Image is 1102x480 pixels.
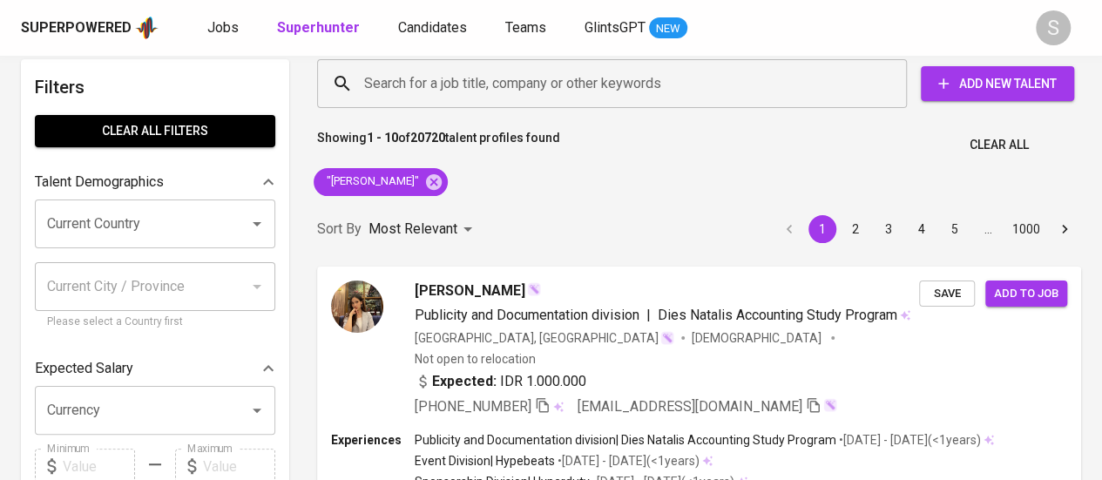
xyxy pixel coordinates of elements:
[646,305,651,326] span: |
[994,284,1058,304] span: Add to job
[660,331,674,345] img: magic_wand.svg
[921,66,1074,101] button: Add New Talent
[35,73,275,101] h6: Filters
[245,398,269,423] button: Open
[277,19,360,36] b: Superhunter
[368,213,478,246] div: Most Relevant
[649,20,687,37] span: NEW
[875,215,903,243] button: Go to page 3
[49,120,261,142] span: Clear All filters
[919,281,975,308] button: Save
[836,431,981,449] p: • [DATE] - [DATE] ( <1 years )
[35,165,275,199] div: Talent Demographics
[245,212,269,236] button: Open
[415,398,531,415] span: [PHONE_NUMBER]
[963,129,1036,161] button: Clear All
[314,173,429,190] span: "[PERSON_NAME]"
[808,215,836,243] button: page 1
[908,215,936,243] button: Go to page 4
[47,314,263,331] p: Please select a Country first
[585,19,646,36] span: GlintsGPT
[314,168,448,196] div: "[PERSON_NAME]"
[207,19,239,36] span: Jobs
[35,351,275,386] div: Expected Salary
[415,329,674,347] div: [GEOGRAPHIC_DATA], [GEOGRAPHIC_DATA]
[415,281,525,301] span: [PERSON_NAME]
[505,19,546,36] span: Teams
[35,172,164,193] p: Talent Demographics
[331,431,415,449] p: Experiences
[317,129,560,161] p: Showing of talent profiles found
[367,131,398,145] b: 1 - 10
[941,215,969,243] button: Go to page 5
[692,329,824,347] span: [DEMOGRAPHIC_DATA]
[415,307,639,323] span: Publicity and Documentation division
[578,398,802,415] span: [EMAIL_ADDRESS][DOMAIN_NAME]
[1007,215,1045,243] button: Go to page 1000
[527,282,541,296] img: magic_wand.svg
[928,284,966,304] span: Save
[432,371,497,392] b: Expected:
[35,115,275,147] button: Clear All filters
[823,398,837,412] img: magic_wand.svg
[368,219,457,240] p: Most Relevant
[970,134,1029,156] span: Clear All
[135,15,159,41] img: app logo
[35,358,133,379] p: Expected Salary
[773,215,1081,243] nav: pagination navigation
[1051,215,1078,243] button: Go to next page
[555,452,700,470] p: • [DATE] - [DATE] ( <1 years )
[317,219,362,240] p: Sort By
[585,17,687,39] a: GlintsGPT NEW
[842,215,869,243] button: Go to page 2
[974,220,1002,238] div: …
[21,18,132,38] div: Superpowered
[505,17,550,39] a: Teams
[415,431,836,449] p: Publicity and Documentation division | Dies Natalis Accounting Study Program
[415,350,536,368] p: Not open to relocation
[398,17,470,39] a: Candidates
[277,17,363,39] a: Superhunter
[415,371,586,392] div: IDR 1.000.000
[658,307,897,323] span: Dies Natalis Accounting Study Program
[410,131,445,145] b: 20720
[331,281,383,333] img: 01969ae66d1eb3798463ed03b72ec5eb.jpg
[985,281,1067,308] button: Add to job
[207,17,242,39] a: Jobs
[415,452,555,470] p: Event Division | Hypebeats
[398,19,467,36] span: Candidates
[1036,10,1071,45] div: S
[21,15,159,41] a: Superpoweredapp logo
[935,73,1060,95] span: Add New Talent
